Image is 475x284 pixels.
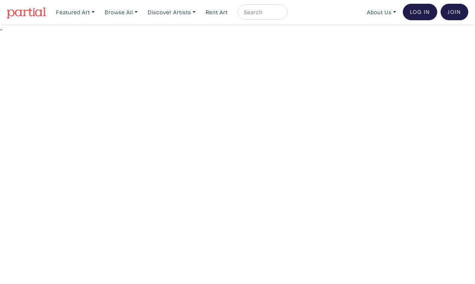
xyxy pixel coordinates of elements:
a: About Us [364,4,399,20]
a: Join [441,4,468,20]
a: Rent Art [202,4,231,20]
a: Discover Artists [144,4,199,20]
a: Featured Art [53,4,98,20]
a: Browse All [101,4,141,20]
a: Log In [403,4,437,20]
input: Search [243,7,281,17]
